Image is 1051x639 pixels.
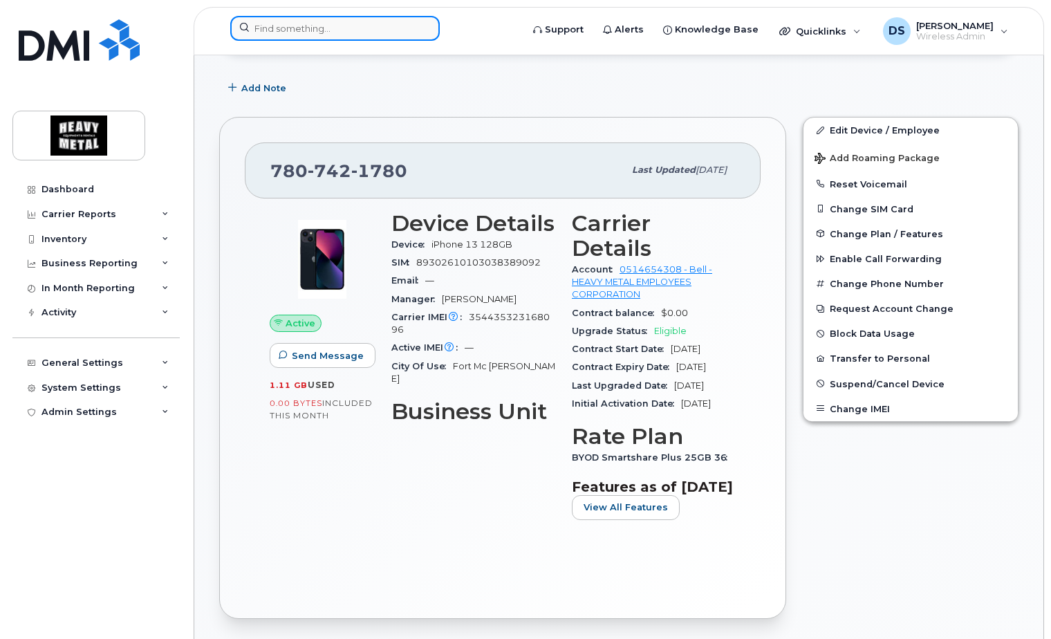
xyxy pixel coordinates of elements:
button: View All Features [572,495,680,520]
span: View All Features [584,501,668,514]
span: [DATE] [681,398,711,409]
span: included this month [270,398,373,420]
span: Send Message [292,349,364,362]
span: Account [572,264,620,275]
span: Last Upgraded Date [572,380,674,391]
span: Add Note [241,82,286,95]
button: Suspend/Cancel Device [803,371,1018,396]
span: [DATE] [671,344,700,354]
span: City Of Use [391,361,453,371]
span: iPhone 13 128GB [431,239,512,250]
span: 780 [270,160,407,181]
span: Device [391,239,431,250]
span: BYOD Smartshare Plus 25GB 36 [572,452,734,463]
span: Knowledge Base [675,23,759,37]
button: Transfer to Personal [803,346,1018,371]
span: Quicklinks [796,26,846,37]
span: Add Roaming Package [815,153,940,166]
span: Contract Expiry Date [572,362,676,372]
span: Fort Mc [PERSON_NAME] [391,361,555,384]
button: Change SIM Card [803,196,1018,221]
div: David Svedberg [873,17,1018,45]
span: Carrier IMEI [391,312,469,322]
span: Support [545,23,584,37]
span: Wireless Admin [916,31,994,42]
button: Enable Call Forwarding [803,246,1018,271]
h3: Rate Plan [572,424,736,449]
input: Find something... [230,16,440,41]
button: Change IMEI [803,396,1018,421]
span: Active [286,317,315,330]
span: SIM [391,257,416,268]
span: Last updated [632,165,696,175]
span: 0.00 Bytes [270,398,322,408]
span: Email [391,275,425,286]
button: Request Account Change [803,296,1018,321]
button: Add Note [219,75,298,100]
span: 1.11 GB [270,380,308,390]
span: [DATE] [696,165,727,175]
span: 742 [308,160,351,181]
span: [DATE] [674,380,704,391]
a: Edit Device / Employee [803,118,1018,142]
span: Alerts [615,23,644,37]
span: Suspend/Cancel Device [830,378,945,389]
a: Knowledge Base [653,16,768,44]
a: Support [523,16,593,44]
button: Reset Voicemail [803,172,1018,196]
span: Contract balance [572,308,661,318]
button: Block Data Usage [803,321,1018,346]
span: Change Plan / Features [830,228,943,239]
span: Enable Call Forwarding [830,254,942,264]
span: Eligible [654,326,687,336]
button: Change Plan / Features [803,221,1018,246]
span: Initial Activation Date [572,398,681,409]
h3: Carrier Details [572,211,736,261]
span: Upgrade Status [572,326,654,336]
span: DS [889,23,905,39]
h3: Features as of [DATE] [572,479,736,495]
span: 1780 [351,160,407,181]
button: Add Roaming Package [803,143,1018,172]
span: used [308,380,335,390]
a: Alerts [593,16,653,44]
span: $0.00 [661,308,688,318]
img: image20231002-3703462-1ig824h.jpeg [281,218,364,301]
span: 89302610103038389092 [416,257,541,268]
button: Change Phone Number [803,271,1018,296]
a: 0514654308 - Bell - HEAVY METAL EMPLOYEES CORPORATION [572,264,712,300]
span: Active IMEI [391,342,465,353]
span: — [465,342,474,353]
h3: Device Details [391,211,555,236]
span: [PERSON_NAME] [442,294,517,304]
span: — [425,275,434,286]
div: Quicklinks [770,17,871,45]
h3: Business Unit [391,399,555,424]
span: [PERSON_NAME] [916,20,994,31]
span: [DATE] [676,362,706,372]
span: Contract Start Date [572,344,671,354]
button: Send Message [270,343,375,368]
span: 354435323168096 [391,312,550,335]
span: Manager [391,294,442,304]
